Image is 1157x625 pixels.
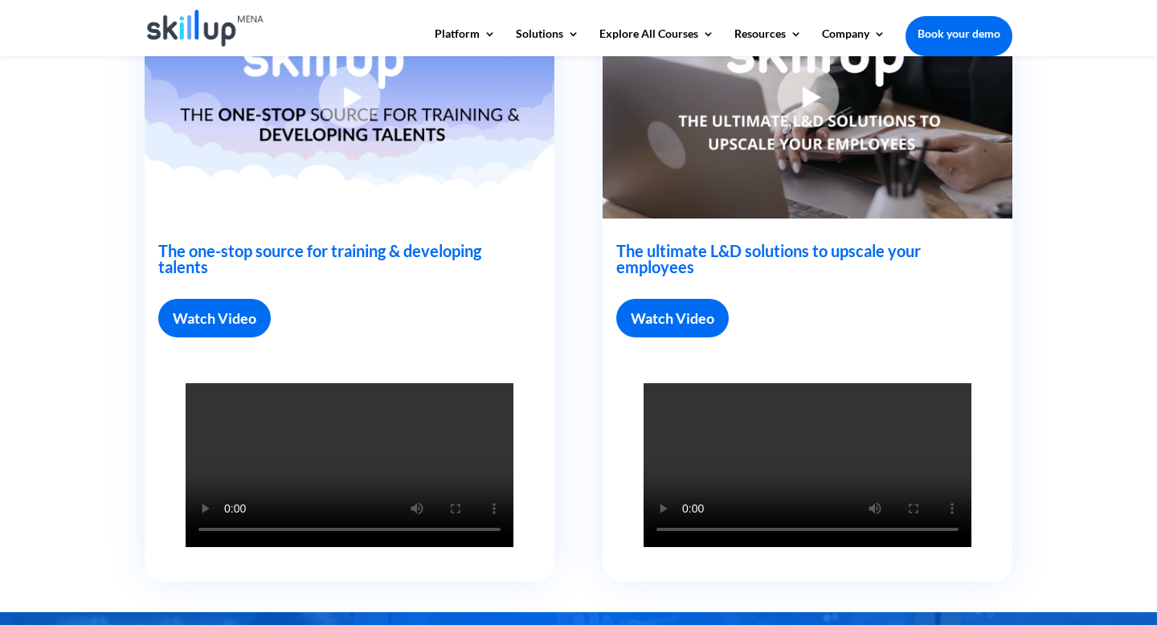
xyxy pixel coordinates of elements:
[158,299,271,338] a: Watch Video
[435,28,496,55] a: Platform
[158,243,522,283] h2: The one-stop source for training & developing talents
[599,28,714,55] a: Explore All Courses
[1077,548,1157,625] iframe: Chat Widget
[616,299,729,338] a: Watch Video
[734,28,802,55] a: Resources
[906,16,1012,51] a: Book your demo
[516,28,579,55] a: Solutions
[822,28,885,55] a: Company
[147,10,264,47] img: Skillup Mena
[616,243,980,283] h2: The ultimate L&D solutions to upscale your employees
